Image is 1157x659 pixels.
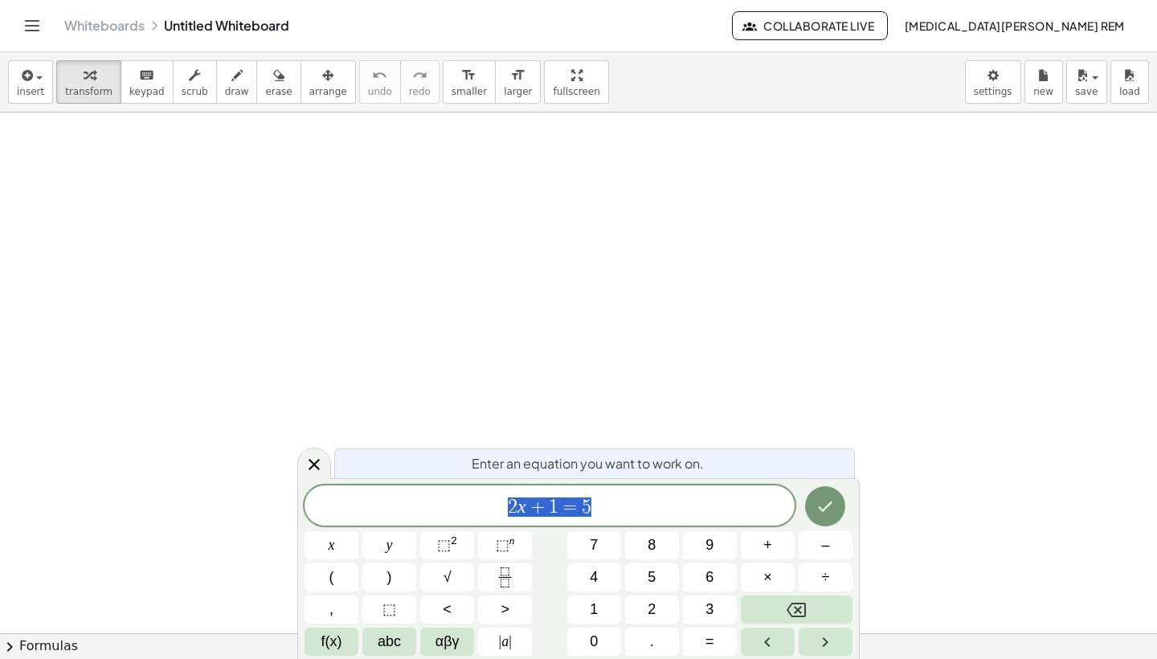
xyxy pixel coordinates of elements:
[648,599,656,620] span: 2
[382,599,396,620] span: ⬚
[362,563,416,591] button: )
[378,631,401,653] span: abc
[478,628,532,656] button: Absolute value
[648,534,656,556] span: 8
[805,486,845,526] button: Done
[56,60,121,104] button: transform
[444,567,452,588] span: √
[732,11,888,40] button: Collaborate Live
[741,531,795,559] button: Plus
[558,497,582,517] span: =
[182,86,208,97] span: scrub
[517,496,526,517] var: x
[478,563,532,591] button: Fraction
[799,531,852,559] button: Minus
[648,567,656,588] span: 5
[496,537,509,553] span: ⬚
[544,60,608,104] button: fullscreen
[509,534,515,546] sup: n
[300,60,356,104] button: arrange
[329,567,334,588] span: (
[741,596,852,624] button: Backspace
[265,86,292,97] span: erase
[372,66,387,85] i: undo
[741,628,795,656] button: Left arrow
[567,531,621,559] button: 7
[216,60,258,104] button: draw
[17,86,44,97] span: insert
[741,563,795,591] button: Times
[501,599,509,620] span: >
[409,86,431,97] span: redo
[1119,86,1140,97] span: load
[305,531,358,559] button: x
[822,567,830,588] span: ÷
[799,563,852,591] button: Divide
[329,534,335,556] span: x
[625,596,679,624] button: 2
[553,86,599,97] span: fullscreen
[420,531,474,559] button: Squared
[1066,60,1107,104] button: save
[305,563,358,591] button: (
[509,633,512,649] span: |
[321,631,342,653] span: f(x)
[763,534,772,556] span: +
[139,66,154,85] i: keyboard
[1024,60,1063,104] button: new
[974,86,1012,97] span: settings
[683,531,737,559] button: 9
[821,534,829,556] span: –
[386,534,393,556] span: y
[625,628,679,656] button: .
[549,497,558,517] span: 1
[435,631,460,653] span: αβγ
[590,534,598,556] span: 7
[420,596,474,624] button: Less than
[362,628,416,656] button: Alphabet
[508,497,517,517] span: 2
[1075,86,1098,97] span: save
[173,60,217,104] button: scrub
[799,628,852,656] button: Right arrow
[368,86,392,97] span: undo
[256,60,300,104] button: erase
[567,596,621,624] button: 1
[65,86,112,97] span: transform
[746,18,874,33] span: Collaborate Live
[451,534,457,546] sup: 2
[387,567,392,588] span: )
[891,11,1138,40] button: [MEDICAL_DATA][PERSON_NAME] rem
[1033,86,1053,97] span: new
[443,60,496,104] button: format_sizesmaller
[19,13,45,39] button: Toggle navigation
[1110,60,1149,104] button: load
[305,596,358,624] button: ,
[478,596,532,624] button: Greater than
[504,86,532,97] span: larger
[420,563,474,591] button: Square root
[590,567,598,588] span: 4
[499,631,512,653] span: a
[590,599,598,620] span: 1
[309,86,347,97] span: arrange
[362,596,416,624] button: Placeholder
[420,628,474,656] button: Greek alphabet
[359,60,401,104] button: undoundo
[510,66,525,85] i: format_size
[64,18,145,34] a: Whiteboards
[683,596,737,624] button: 3
[590,631,598,653] span: 0
[526,497,550,517] span: +
[904,18,1125,33] span: [MEDICAL_DATA][PERSON_NAME] rem
[763,567,772,588] span: ×
[400,60,439,104] button: redoredo
[705,599,713,620] span: 3
[705,534,713,556] span: 9
[650,631,654,653] span: .
[452,86,487,97] span: smaller
[412,66,427,85] i: redo
[683,563,737,591] button: 6
[443,599,452,620] span: <
[683,628,737,656] button: Equals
